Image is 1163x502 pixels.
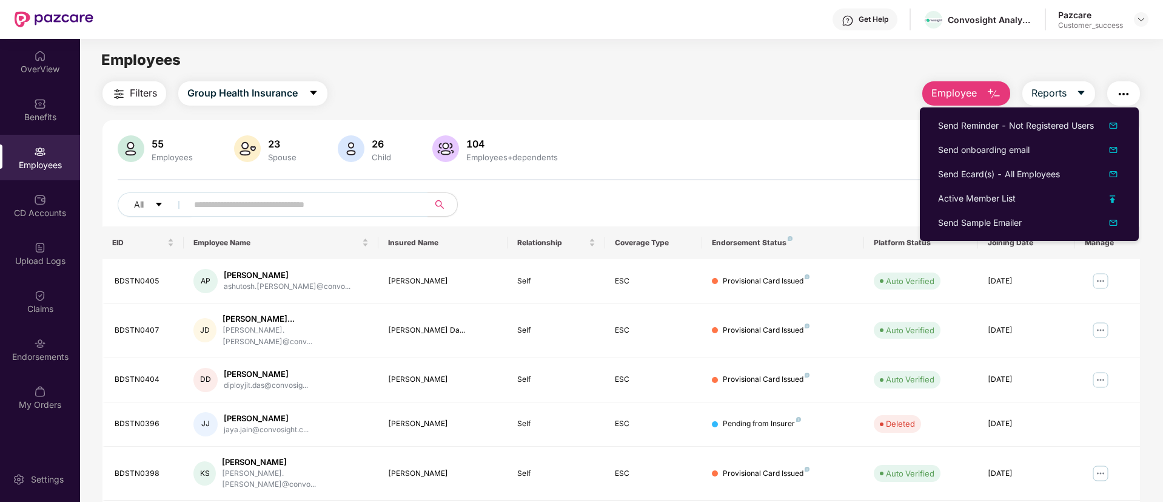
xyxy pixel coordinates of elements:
div: [PERSON_NAME] [388,418,498,430]
img: svg+xml;base64,PHN2ZyBpZD0iSGVscC0zMngzMiIgeG1sbnM9Imh0dHA6Ly93d3cudzMub3JnLzIwMDAvc3ZnIiB3aWR0aD... [842,15,854,27]
div: Pending from Insurer [723,418,801,430]
div: Endorsement Status [712,238,854,248]
div: Auto Verified [886,324,934,336]
span: search [427,200,451,209]
span: caret-down [309,88,318,99]
div: BDSTN0398 [115,468,174,480]
div: Pazcare [1058,9,1123,21]
img: svg+xml;base64,PHN2ZyBpZD0iRW1wbG95ZWVzIiB4bWxucz0iaHR0cDovL3d3dy53My5vcmcvMjAwMC9zdmciIHdpZHRoPS... [34,146,46,158]
div: [PERSON_NAME] [222,456,368,468]
div: Customer_success [1058,21,1123,30]
button: Allcaret-down [118,192,192,217]
div: Provisional Card Issued [723,374,809,385]
div: [DATE] [988,325,1065,336]
div: Provisional Card Issued [723,276,809,287]
div: JJ [193,412,218,436]
span: Employee [931,86,977,101]
img: New Pazcare Logo [15,12,93,27]
div: Platform Status [874,238,968,248]
button: Employee [922,81,1010,106]
div: [PERSON_NAME] [224,368,308,380]
div: Settings [27,473,67,486]
div: jaya.jain@convosight.c... [224,424,309,436]
div: Self [517,468,595,480]
th: EID [102,226,184,259]
th: Employee Name [184,226,378,259]
img: svg+xml;base64,PHN2ZyB4bWxucz0iaHR0cDovL3d3dy53My5vcmcvMjAwMC9zdmciIHdpZHRoPSIyNCIgaGVpZ2h0PSIyNC... [1116,87,1131,101]
button: Filters [102,81,166,106]
img: svg+xml;base64,PHN2ZyBpZD0iQ2xhaW0iIHhtbG5zPSJodHRwOi8vd3d3LnczLm9yZy8yMDAwL3N2ZyIgd2lkdGg9IjIwIi... [34,290,46,302]
div: ESC [615,276,692,287]
div: Self [517,418,595,430]
div: [DATE] [988,374,1065,385]
div: diployjit.das@convosig... [224,380,308,392]
div: 26 [369,138,394,150]
img: svg+xml;base64,PHN2ZyBpZD0iQmVuZWZpdHMiIHhtbG5zPSJodHRwOi8vd3d3LnczLm9yZy8yMDAwL3N2ZyIgd2lkdGg9Ij... [34,98,46,110]
div: Employees+dependents [464,152,560,162]
img: manageButton [1091,464,1110,483]
img: svg+xml;base64,PHN2ZyBpZD0iRW5kb3JzZW1lbnRzIiB4bWxucz0iaHR0cDovL3d3dy53My5vcmcvMjAwMC9zdmciIHdpZH... [34,337,46,350]
img: svg+xml;base64,PHN2ZyB4bWxucz0iaHR0cDovL3d3dy53My5vcmcvMjAwMC9zdmciIHdpZHRoPSI4IiBoZWlnaHQ9IjgiIH... [805,274,809,279]
span: Group Health Insurance [187,86,298,101]
img: svg+xml;base64,PHN2ZyB4bWxucz0iaHR0cDovL3d3dy53My5vcmcvMjAwMC9zdmciIHhtbG5zOnhsaW5rPSJodHRwOi8vd3... [1106,215,1121,230]
img: manageButton [1091,321,1110,340]
div: KS [193,461,216,486]
div: ESC [615,468,692,480]
img: dropDownIcon [1106,143,1121,157]
div: Auto Verified [886,275,934,287]
span: Relationship [517,238,586,248]
div: [PERSON_NAME].[PERSON_NAME]@conv... [223,325,368,348]
div: AP [193,269,218,293]
div: Active Member List [938,192,1016,205]
img: svg+xml;base64,PHN2ZyBpZD0iRHJvcGRvd24tMzJ4MzIiIHhtbG5zPSJodHRwOi8vd3d3LnczLm9yZy8yMDAwL3N2ZyIgd2... [1136,15,1146,24]
img: manageButton [1091,271,1110,291]
div: Convosight Analytics Private Limited [948,14,1033,25]
span: All [134,198,144,211]
img: svg+xml;base64,PHN2ZyB4bWxucz0iaHR0cDovL3d3dy53My5vcmcvMjAwMC9zdmciIHdpZHRoPSIyNCIgaGVpZ2h0PSIyNC... [112,87,126,101]
div: 23 [266,138,299,150]
img: svg+xml;base64,PHN2ZyB4bWxucz0iaHR0cDovL3d3dy53My5vcmcvMjAwMC9zdmciIHhtbG5zOnhsaW5rPSJodHRwOi8vd3... [338,135,364,162]
img: svg+xml;base64,PHN2ZyB4bWxucz0iaHR0cDovL3d3dy53My5vcmcvMjAwMC9zdmciIHhtbG5zOnhsaW5rPSJodHRwOi8vd3... [432,135,459,162]
span: Employees [101,51,181,69]
button: search [427,192,458,217]
div: BDSTN0396 [115,418,174,430]
button: Group Health Insurancecaret-down [178,81,327,106]
div: Provisional Card Issued [723,325,809,336]
span: caret-down [1076,88,1086,99]
span: EID [112,238,165,248]
div: Self [517,325,595,336]
div: ashutosh.[PERSON_NAME]@convo... [224,281,350,293]
div: Child [369,152,394,162]
div: Send Ecard(s) - All Employees [938,168,1060,181]
img: svg+xml;base64,PHN2ZyB4bWxucz0iaHR0cDovL3d3dy53My5vcmcvMjAwMC9zdmciIHdpZHRoPSI4IiBoZWlnaHQ9IjgiIH... [805,324,809,328]
th: Relationship [508,226,605,259]
div: ESC [615,374,692,385]
span: Filters [130,86,157,101]
div: [PERSON_NAME] [388,276,498,287]
th: Insured Name [378,226,508,259]
img: svg+xml;base64,PHN2ZyB4bWxucz0iaHR0cDovL3d3dy53My5vcmcvMjAwMC9zdmciIHdpZHRoPSI4IiBoZWlnaHQ9IjgiIH... [796,417,801,422]
img: svg+xml;base64,PHN2ZyB4bWxucz0iaHR0cDovL3d3dy53My5vcmcvMjAwMC9zdmciIHhtbG5zOnhsaW5rPSJodHRwOi8vd3... [987,87,1001,101]
div: Self [517,276,595,287]
div: Spouse [266,152,299,162]
img: svg+xml;base64,PHN2ZyBpZD0iSG9tZSIgeG1sbnM9Imh0dHA6Ly93d3cudzMub3JnLzIwMDAvc3ZnIiB3aWR0aD0iMjAiIG... [34,50,46,62]
div: 104 [464,138,560,150]
div: Send Reminder - Not Registered Users [938,119,1094,132]
div: Send Sample Emailer [938,216,1022,229]
div: [DATE] [988,276,1065,287]
img: svg+xml;base64,PHN2ZyB4bWxucz0iaHR0cDovL3d3dy53My5vcmcvMjAwMC9zdmciIHhtbG5zOnhsaW5rPSJodHRwOi8vd3... [234,135,261,162]
div: Get Help [859,15,888,24]
img: svg+xml;base64,PHN2ZyB4bWxucz0iaHR0cDovL3d3dy53My5vcmcvMjAwMC9zdmciIHdpZHRoPSI4IiBoZWlnaHQ9IjgiIH... [788,236,793,241]
img: Convo%20Logo.png [925,18,942,22]
div: [PERSON_NAME] [388,468,498,480]
div: Employees [149,152,195,162]
button: Reportscaret-down [1022,81,1095,106]
img: svg+xml;base64,PHN2ZyBpZD0iTXlfT3JkZXJzIiBkYXRhLW5hbWU9Ik15IE9yZGVycyIgeG1sbnM9Imh0dHA6Ly93d3cudz... [34,385,46,398]
div: 55 [149,138,195,150]
img: manageButton [1091,370,1110,390]
div: [PERSON_NAME] Da... [388,325,498,336]
img: dropDownIcon [1106,167,1121,181]
img: svg+xml;base64,PHN2ZyB4bWxucz0iaHR0cDovL3d3dy53My5vcmcvMjAwMC9zdmciIHdpZHRoPSI4IiBoZWlnaHQ9IjgiIH... [805,373,809,378]
div: [DATE] [988,468,1065,480]
div: [PERSON_NAME] [224,413,309,424]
